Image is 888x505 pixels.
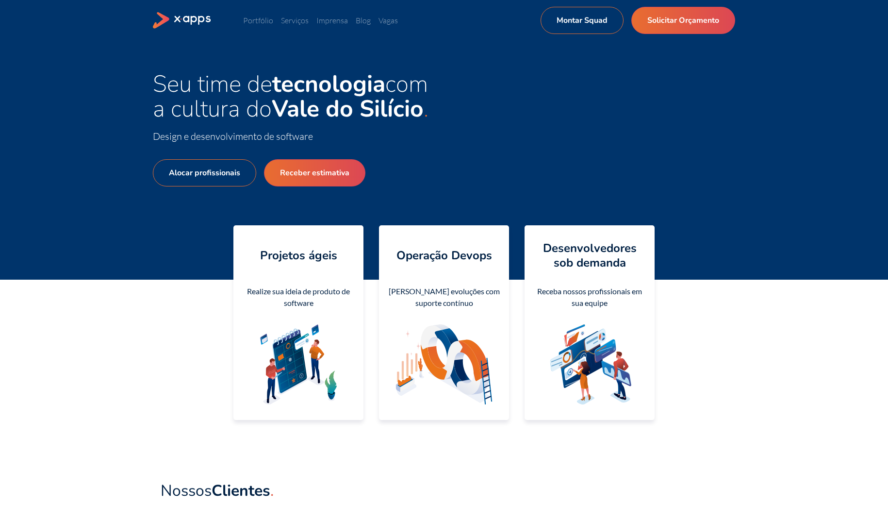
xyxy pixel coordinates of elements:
strong: Clientes [212,480,270,501]
a: Vagas [378,16,398,25]
span: Nossos [161,480,270,501]
a: Receber estimativa [264,159,365,186]
a: NossosClientes [161,482,274,504]
strong: Vale do Silício [272,93,424,125]
div: Realize sua ideia de produto de software [241,286,356,309]
a: Serviços [281,16,309,25]
strong: tecnologia [272,68,385,100]
h4: Desenvolvedores sob demanda [532,241,647,270]
div: [PERSON_NAME] evoluções com suporte contínuo [387,286,501,309]
h4: Operação Devops [396,248,492,263]
a: Imprensa [316,16,348,25]
h4: Projetos ágeis [260,248,337,263]
div: Receba nossos profissionais em sua equipe [532,286,647,309]
span: Seu time de com a cultura do [153,68,428,125]
a: Montar Squad [541,7,624,34]
a: Alocar profissionais [153,159,256,186]
span: Design e desenvolvimento de software [153,130,313,142]
a: Solicitar Orçamento [631,7,735,34]
a: Blog [356,16,371,25]
a: Portfólio [243,16,273,25]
